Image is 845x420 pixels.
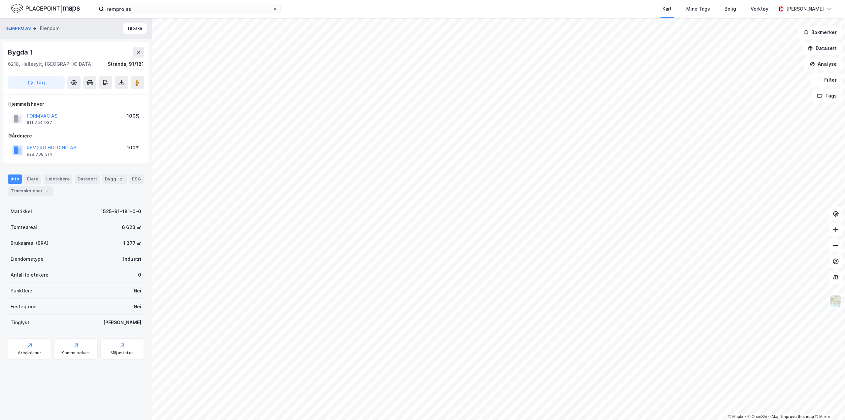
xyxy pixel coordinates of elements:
[118,176,124,182] div: 2
[134,303,141,311] div: Nei
[11,3,80,15] img: logo.f888ab2527a4732fd821a326f86c7f29.svg
[138,271,141,279] div: 0
[781,414,814,419] a: Improve this map
[123,255,141,263] div: Industri
[812,388,845,420] iframe: Chat Widget
[829,295,842,307] img: Z
[27,152,52,157] div: 928 708 314
[101,208,141,215] div: 1525-91-181-0-0
[811,73,842,87] button: Filter
[8,60,93,68] div: 6218, Hellesylt, [GEOGRAPHIC_DATA]
[804,57,842,71] button: Analyse
[27,120,52,125] div: 911 754 037
[725,5,736,13] div: Bolig
[24,174,41,184] div: Eiere
[802,42,842,55] button: Datasett
[123,239,141,247] div: 1 377 ㎡
[18,350,41,356] div: Arealplaner
[122,223,141,231] div: 6 623 ㎡
[40,24,60,32] div: Eiendom
[728,414,746,419] a: Mapbox
[751,5,768,13] div: Verktøy
[134,287,141,295] div: Nei
[44,188,51,194] div: 3
[11,255,44,263] div: Eiendomstype
[662,5,672,13] div: Kart
[8,100,144,108] div: Hjemmelshaver
[127,144,140,152] div: 100%
[103,319,141,326] div: [PERSON_NAME]
[686,5,710,13] div: Mine Tags
[812,89,842,102] button: Tags
[123,23,147,34] button: Tilbake
[11,287,32,295] div: Punktleie
[61,350,90,356] div: Kommunekart
[127,112,140,120] div: 100%
[104,4,272,14] input: Søk på adresse, matrikkel, gårdeiere, leietakere eller personer
[786,5,824,13] div: [PERSON_NAME]
[11,223,37,231] div: Tomteareal
[8,186,53,196] div: Transaksjoner
[44,174,72,184] div: Leietakere
[102,174,127,184] div: Bygg
[11,208,32,215] div: Matrikkel
[798,26,842,39] button: Bokmerker
[8,174,22,184] div: Info
[5,25,32,32] button: REMPRO AS
[129,174,144,184] div: ESG
[8,47,34,57] div: Bygda 1
[8,76,65,89] button: Tag
[11,271,49,279] div: Antall leietakere
[11,239,49,247] div: Bruksareal (BRA)
[8,132,144,140] div: Gårdeiere
[111,350,134,356] div: Miljøstatus
[11,303,36,311] div: Festegrunn
[108,60,144,68] div: Stranda, 91/181
[11,319,29,326] div: Tinglyst
[812,388,845,420] div: Kontrollprogram for chat
[75,174,100,184] div: Datasett
[748,414,780,419] a: OpenStreetMap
